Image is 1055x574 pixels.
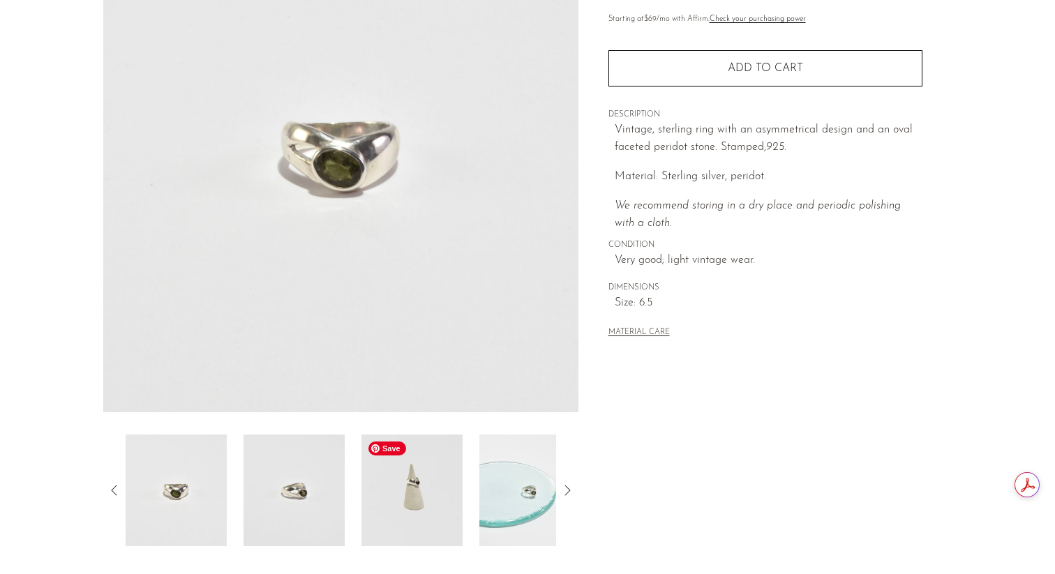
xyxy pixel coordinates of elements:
img: Asymmetrical Peridot Ring [479,435,581,546]
p: Material: Sterling silver, peridot. [615,168,922,186]
span: Add to cart [728,63,803,74]
p: Vintage, sterling ring with an asymmetrical design and an oval faceted peridot stone. Stamped, [615,121,922,157]
i: We recommend storing in a dry place and periodic polishing with a cloth. [615,200,901,229]
button: Add to cart [608,50,922,86]
span: $69 [644,15,657,23]
span: Size: 6.5 [615,294,922,312]
img: Asymmetrical Peridot Ring [361,435,463,546]
a: Check your purchasing power - Learn more about Affirm Financing (opens in modal) [710,15,806,23]
span: CONDITION [608,239,922,252]
span: Save [368,441,406,455]
button: MATERIAL CARE [608,328,670,338]
span: DIMENSIONS [608,282,922,294]
p: Starting at /mo with Affirm. [608,13,922,26]
img: Asymmetrical Peridot Ring [244,435,345,546]
span: Very good; light vintage wear. [615,252,922,270]
img: Asymmetrical Peridot Ring [126,435,227,546]
em: 925. [766,142,786,153]
span: DESCRIPTION [608,109,922,121]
